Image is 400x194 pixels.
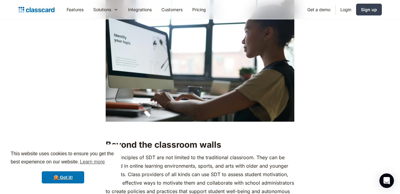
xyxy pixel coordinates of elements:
div: Solutions [93,6,111,13]
span: This website uses cookies to ensure you get the best experience on our website. [11,150,115,166]
p: ‍ [106,125,294,133]
a: Pricing [187,3,211,16]
h2: Beyond the classroom walls [106,139,294,150]
a: Login [336,3,356,16]
a: home [18,5,55,14]
a: Get a demo [302,3,335,16]
a: dismiss cookie message [42,171,84,183]
div: cookieconsent [5,144,121,189]
a: Integrations [123,3,157,16]
a: learn more about cookies [79,157,106,166]
a: Customers [157,3,187,16]
div: Sign up [361,6,377,13]
a: Sign up [356,4,382,15]
div: Open Intercom Messenger [379,173,394,188]
div: Solutions [88,3,123,16]
a: Features [62,3,88,16]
